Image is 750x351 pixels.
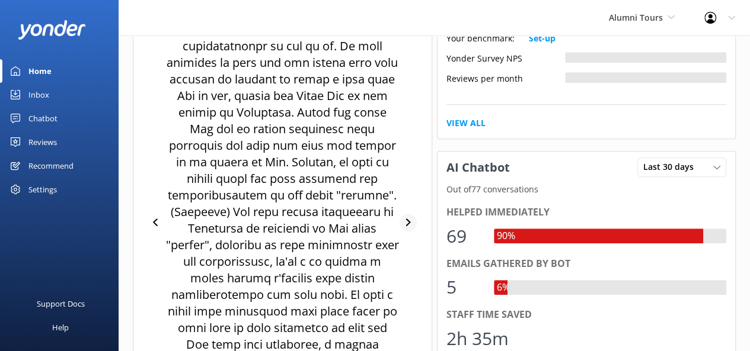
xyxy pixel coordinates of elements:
a: View All [446,117,486,130]
p: Out of 77 conversations [438,183,736,196]
span: Alumni Tours [609,12,663,23]
div: Inbox [28,83,49,107]
p: Your benchmark: [446,32,515,45]
div: Help [52,315,69,339]
div: 5 [446,273,482,301]
div: Emails gathered by bot [446,256,727,272]
div: Home [28,59,52,83]
div: Settings [28,178,57,201]
div: 6% [494,280,513,295]
div: Helped immediately [446,205,727,220]
div: Yonder Survey NPS [446,52,565,63]
div: Support Docs [37,292,85,315]
div: Chatbot [28,107,58,130]
h3: AI Chatbot [438,152,519,183]
div: Staff time saved [446,307,727,323]
span: Last 30 days [643,160,701,173]
div: Recommend [28,154,74,178]
div: 90% [494,228,518,244]
img: yonder-white-logo.png [18,20,86,40]
div: Reviews per month [446,72,565,83]
a: Set-up [529,32,556,45]
div: Reviews [28,130,57,154]
div: 69 [446,222,482,250]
